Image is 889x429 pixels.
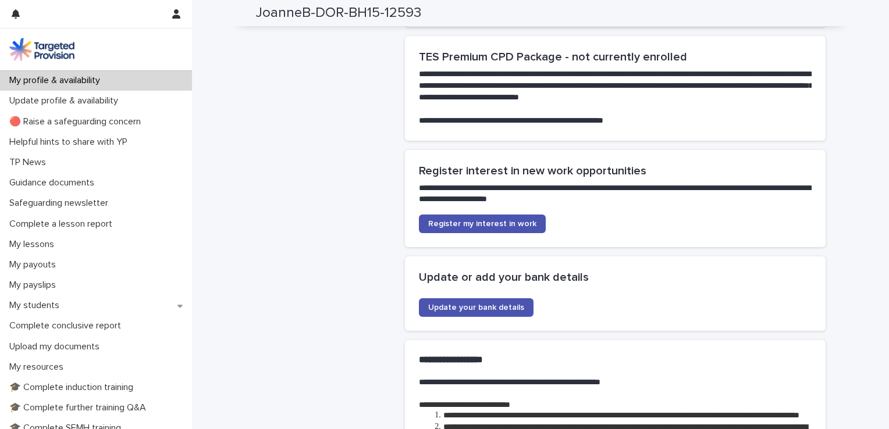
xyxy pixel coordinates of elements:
p: TP News [5,157,55,168]
p: My students [5,300,69,311]
p: Complete a lesson report [5,219,122,230]
p: Complete conclusive report [5,320,130,331]
p: Guidance documents [5,177,104,188]
p: My profile & availability [5,75,109,86]
p: My payslips [5,280,65,291]
p: 🎓 Complete induction training [5,382,143,393]
h2: TES Premium CPD Package - not currently enrolled [419,50,812,64]
p: My payouts [5,259,65,270]
h2: JoanneB-DOR-BH15-12593 [255,5,421,22]
span: Update your bank details [428,303,524,312]
a: Update your bank details [419,298,534,317]
a: Register my interest in work [419,214,546,233]
p: Safeguarding newsletter [5,198,118,209]
p: My lessons [5,239,63,250]
img: M5nRWzHhSzIhMunXDL62 [9,38,74,61]
h2: Update or add your bank details [419,270,812,284]
p: Helpful hints to share with YP [5,137,137,148]
p: Upload my documents [5,341,109,352]
h2: Register interest in new work opportunities [419,164,812,178]
p: Update profile & availability [5,95,127,106]
p: 🎓 Complete further training Q&A [5,402,155,413]
p: My resources [5,362,73,373]
span: Register my interest in work [428,220,536,228]
p: 🔴 Raise a safeguarding concern [5,116,150,127]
